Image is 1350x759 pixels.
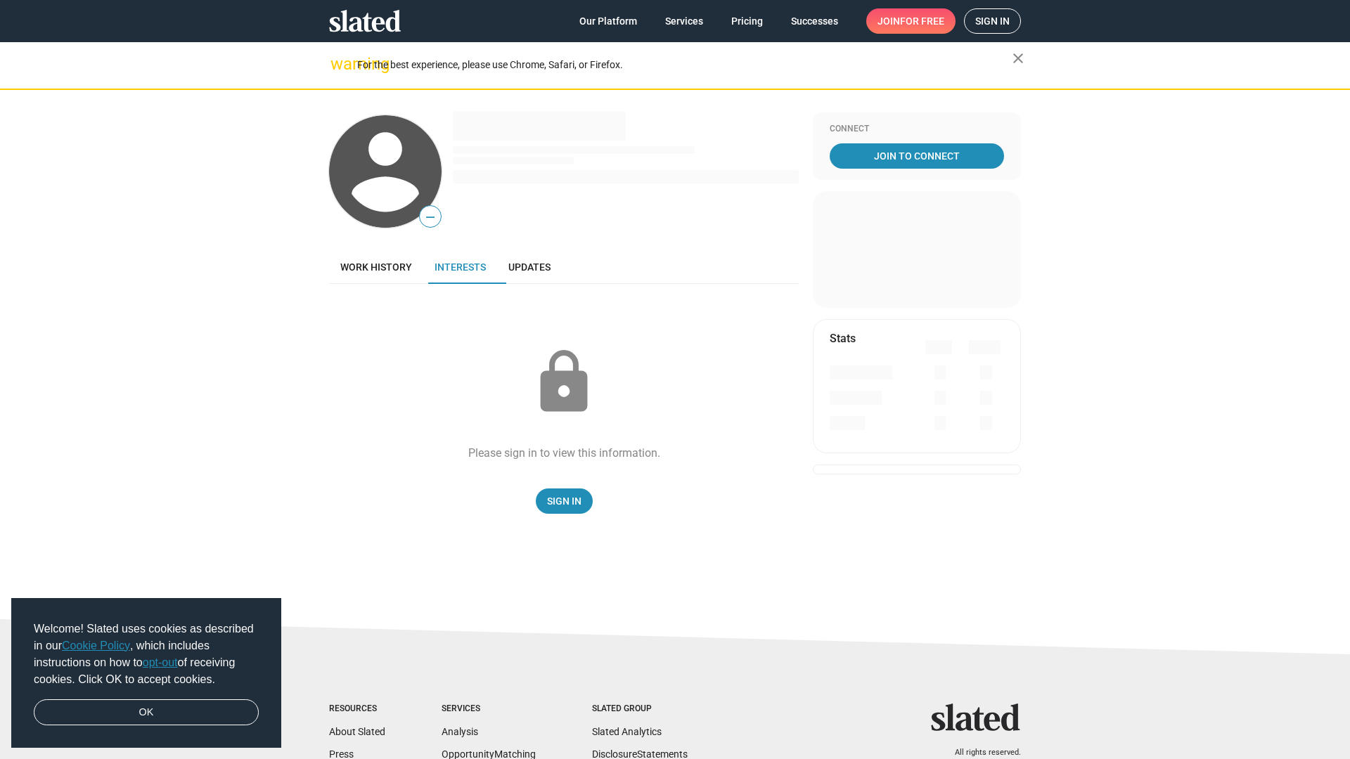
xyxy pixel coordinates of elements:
span: Interests [435,261,486,273]
a: opt-out [143,656,178,668]
a: Updates [497,250,562,284]
div: Services [442,703,536,715]
div: cookieconsent [11,598,281,748]
a: Sign in [964,8,1021,34]
span: Sign In [547,488,581,514]
span: Work history [340,261,412,273]
span: — [420,208,441,226]
div: Connect [830,124,1004,135]
div: Please sign in to view this information. [468,446,660,460]
mat-icon: warning [330,56,347,72]
a: Analysis [442,726,478,737]
span: Updates [508,261,551,273]
span: Join To Connect [832,143,1001,169]
div: Slated Group [592,703,688,715]
div: Resources [329,703,385,715]
a: Slated Analytics [592,726,662,737]
a: Our Platform [568,8,648,34]
a: About Slated [329,726,385,737]
span: Sign in [975,9,1010,33]
mat-icon: lock [529,347,599,417]
span: Pricing [731,8,763,34]
span: Welcome! Slated uses cookies as described in our , which includes instructions on how to of recei... [34,621,259,688]
mat-icon: close [1010,50,1027,67]
a: Services [654,8,714,34]
mat-card-title: Stats [830,331,856,346]
span: Successes [791,8,838,34]
a: Work history [329,250,423,284]
span: Services [665,8,703,34]
a: Join To Connect [830,143,1004,169]
div: For the best experience, please use Chrome, Safari, or Firefox. [357,56,1012,74]
span: Our Platform [579,8,637,34]
span: Join [877,8,944,34]
a: Sign In [536,488,593,514]
a: Successes [780,8,849,34]
a: Joinfor free [866,8,956,34]
a: Interests [423,250,497,284]
a: dismiss cookie message [34,699,259,726]
span: for free [900,8,944,34]
a: Pricing [720,8,774,34]
a: Cookie Policy [62,640,130,651]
